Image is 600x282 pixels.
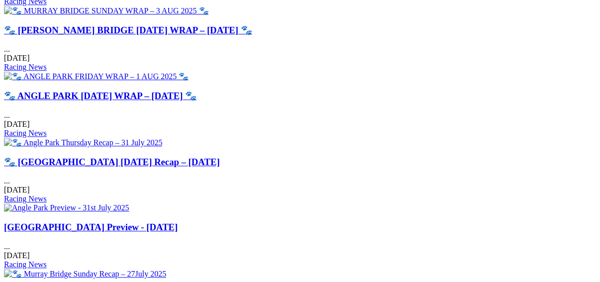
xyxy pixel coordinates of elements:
img: 🐾 Angle Park Thursday Recap – 31 July 2025 [4,138,162,147]
img: 🐾 MURRAY BRIDGE SUNDAY WRAP – 3 AUG 2025 🐾 [4,6,208,15]
div: ... [4,157,596,204]
img: Angle Park Preview - 31st July 2025 [4,203,129,212]
a: 🐾 [PERSON_NAME] BRIDGE [DATE] WRAP – [DATE] 🐾 [4,25,252,35]
span: [DATE] [4,54,30,62]
a: Racing News [4,129,47,137]
img: 🐾 ANGLE PARK FRIDAY WRAP – 1 AUG 2025 🐾 [4,72,189,81]
div: ... [4,222,596,269]
a: Racing News [4,63,47,71]
span: [DATE] [4,251,30,260]
div: ... [4,25,596,72]
a: [GEOGRAPHIC_DATA] Preview - [DATE] [4,222,178,232]
span: [DATE] [4,186,30,194]
div: ... [4,91,596,138]
a: 🐾 ANGLE PARK [DATE] WRAP – [DATE] 🐾 [4,91,197,101]
a: Racing News [4,260,47,269]
a: Racing News [4,194,47,203]
img: 🐾 Murray Bridge Sunday Recap – 27July 2025 [4,269,166,279]
span: [DATE] [4,120,30,128]
a: 🐾 [GEOGRAPHIC_DATA] [DATE] Recap – [DATE] [4,157,220,167]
